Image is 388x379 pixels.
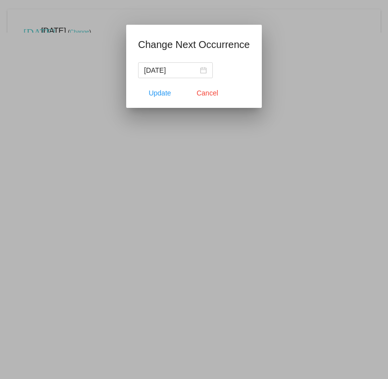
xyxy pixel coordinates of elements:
[186,84,229,102] button: Close dialog
[138,37,250,52] h1: Change Next Occurrence
[144,65,198,76] input: Select date
[138,84,182,102] button: Update
[149,89,171,97] span: Update
[196,89,218,97] span: Cancel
